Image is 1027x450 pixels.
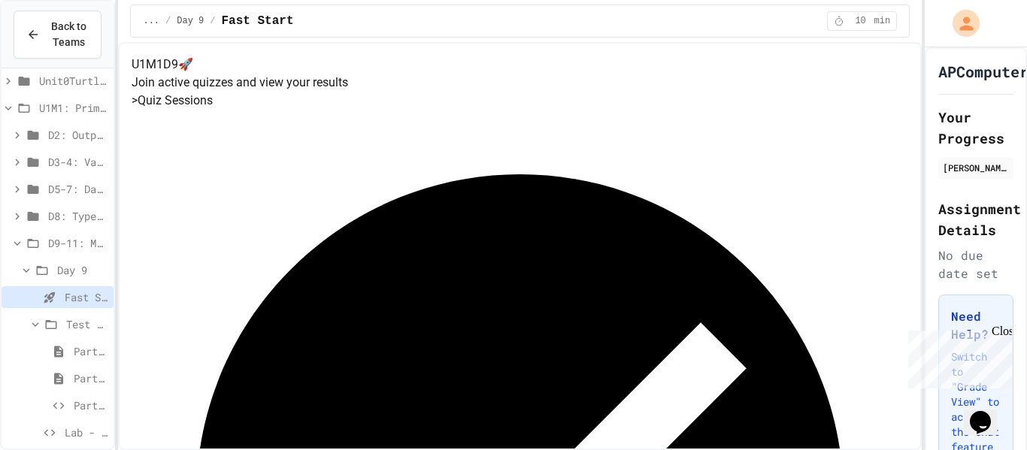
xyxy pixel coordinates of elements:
[210,15,215,27] span: /
[49,19,89,50] span: Back to Teams
[132,92,908,110] h5: > Quiz Sessions
[74,343,108,359] span: Part 1
[39,100,108,116] span: U1M1: Primitives, Variables, Basic I/O
[6,6,104,95] div: Chat with us now!Close
[221,12,293,30] span: Fast Start
[938,246,1013,282] div: No due date set
[938,198,1013,240] h2: Assignment Details
[951,307,1001,343] h3: Need Help?
[964,390,1012,435] iframe: chat widget
[39,73,108,89] span: Unit0TurtleAvatar
[66,316,108,332] span: Test Review (35 mins)
[874,15,891,27] span: min
[48,208,108,224] span: D8: Type Casting
[48,154,108,170] span: D3-4: Variables and Input
[65,424,108,440] span: Lab - Hidden Figures: Launch Weight Calculator
[943,161,1009,174] div: [PERSON_NAME]
[74,397,108,413] span: Part 3
[48,181,108,197] span: D5-7: Data Types and Number Calculations
[132,56,908,74] h4: U1M1D9 🚀
[48,127,108,143] span: D2: Output and Compiling Code
[177,15,204,27] span: Day 9
[937,6,983,41] div: My Account
[165,15,171,27] span: /
[938,107,1013,149] h2: Your Progress
[132,74,908,92] p: Join active quizzes and view your results
[65,289,108,305] span: Fast Start
[48,235,108,251] span: D9-11: Module Wrap Up
[74,370,108,386] span: Part 2
[849,15,873,27] span: 10
[902,325,1012,388] iframe: chat widget
[143,15,159,27] span: ...
[57,262,108,278] span: Day 9
[14,11,101,59] button: Back to Teams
